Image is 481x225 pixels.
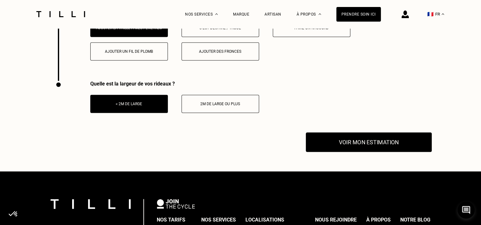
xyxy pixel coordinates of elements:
[233,12,249,17] a: Marque
[402,10,409,18] img: icône connexion
[34,11,87,17] img: Logo du service de couturière Tilli
[442,13,444,15] img: menu déroulant
[201,215,236,224] div: Nos services
[265,12,281,17] a: Artisan
[185,49,256,54] div: Ajouter des fronces
[306,132,432,152] button: Voir mon estimation
[157,215,185,224] div: Nos tarifs
[366,215,391,224] div: À propos
[94,49,164,54] div: Ajouter un fil de plomb
[182,95,259,113] button: 2m de large ou plus
[319,13,321,15] img: Menu déroulant à propos
[336,7,381,22] a: Prendre soin ici
[315,215,357,224] div: Nous rejoindre
[400,215,430,224] div: Notre blog
[90,42,168,60] button: Ajouter un fil de plomb
[157,199,195,208] img: logo Join The Cycle
[90,95,168,113] button: < 2m de large
[94,102,164,106] div: < 2m de large
[215,13,218,15] img: Menu déroulant
[185,102,256,106] div: 2m de large ou plus
[51,199,131,209] img: logo Tilli
[90,81,259,87] div: Quelle est la largeur de vos rideaux ?
[427,11,434,17] span: 🇫🇷
[245,215,284,224] div: Localisations
[182,42,259,60] button: Ajouter des fronces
